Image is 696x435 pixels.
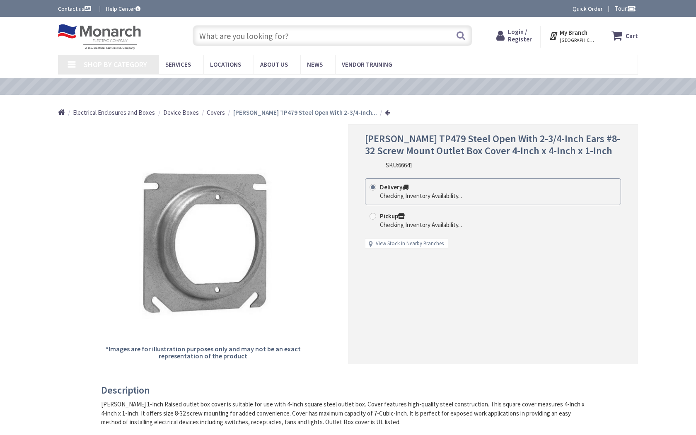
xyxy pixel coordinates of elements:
img: Crouse-Hinds TP479 Steel Open With 2-3/4-Inch Ears #8-32 Screw Mount Outlet Box Cover 4-Inch x 4-... [104,142,302,339]
a: Cart [611,28,638,43]
strong: Pickup [380,212,405,220]
span: News [307,60,323,68]
span: Electrical Enclosures and Boxes [73,109,155,116]
strong: Delivery [380,183,408,191]
div: SKU: [386,161,413,169]
span: Shop By Category [84,60,147,69]
strong: Cart [626,28,638,43]
strong: [PERSON_NAME] TP479 Steel Open With 2-3/4-Inch... [233,109,377,116]
span: [PERSON_NAME] TP479 Steel Open With 2-3/4-Inch Ears #8-32 Screw Mount Outlet Box Cover 4-Inch x 4... [365,132,620,157]
span: Covers [207,109,225,116]
span: Services [165,60,191,68]
span: Login / Register [508,28,532,43]
strong: My Branch [560,29,587,36]
a: VIEW OUR VIDEO TRAINING LIBRARY [269,82,414,92]
span: Device Boxes [163,109,199,116]
span: Vendor Training [342,60,392,68]
span: Tour [615,5,636,12]
a: Help Center [106,5,140,13]
h5: *Images are for illustration purposes only and may not be an exact representation of the product [104,346,302,360]
div: Checking Inventory Availability... [380,191,462,200]
a: Covers [207,108,225,117]
span: About Us [260,60,288,68]
span: [GEOGRAPHIC_DATA], [GEOGRAPHIC_DATA] [560,37,595,43]
img: Monarch Electric Company [58,24,141,50]
a: Device Boxes [163,108,199,117]
a: Login / Register [496,28,532,43]
input: What are you looking for? [193,25,472,46]
span: Locations [210,60,241,68]
a: Contact us [58,5,93,13]
div: [PERSON_NAME] 1-Inch Raised outlet box cover is suitable for use with 4-Inch square steel outlet ... [101,400,589,426]
a: Quick Order [573,5,603,13]
a: View Stock in Nearby Branches [376,240,444,248]
div: Checking Inventory Availability... [380,220,462,229]
div: My Branch [GEOGRAPHIC_DATA], [GEOGRAPHIC_DATA] [549,28,595,43]
a: Electrical Enclosures and Boxes [73,108,155,117]
span: 66641 [398,161,413,169]
h3: Description [101,385,589,396]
